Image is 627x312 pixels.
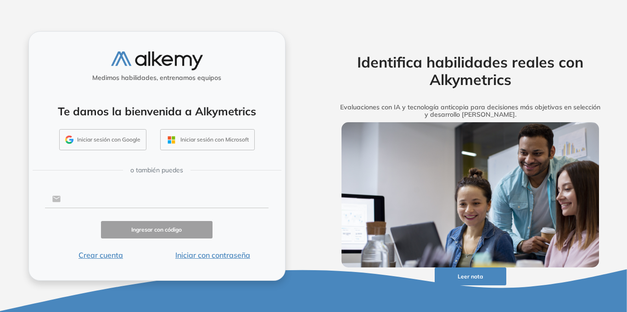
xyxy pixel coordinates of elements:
[581,268,627,312] div: Widget de chat
[160,129,255,150] button: Iniciar sesión con Microsoft
[111,51,203,70] img: logo-alkemy
[45,250,157,261] button: Crear cuenta
[435,267,506,285] button: Leer nota
[157,250,269,261] button: Iniciar con contraseña
[59,129,146,150] button: Iniciar sesión con Google
[130,165,183,175] span: o también puedes
[101,221,213,239] button: Ingresar con código
[65,136,73,144] img: GMAIL_ICON
[581,268,627,312] iframe: Chat Widget
[341,122,599,267] img: img-more-info
[327,103,614,119] h5: Evaluaciones con IA y tecnología anticopia para decisiones más objetivas en selección y desarroll...
[33,74,281,82] h5: Medimos habilidades, entrenamos equipos
[166,135,177,145] img: OUTLOOK_ICON
[41,105,273,118] h4: Te damos la bienvenida a Alkymetrics
[327,53,614,89] h2: Identifica habilidades reales con Alkymetrics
